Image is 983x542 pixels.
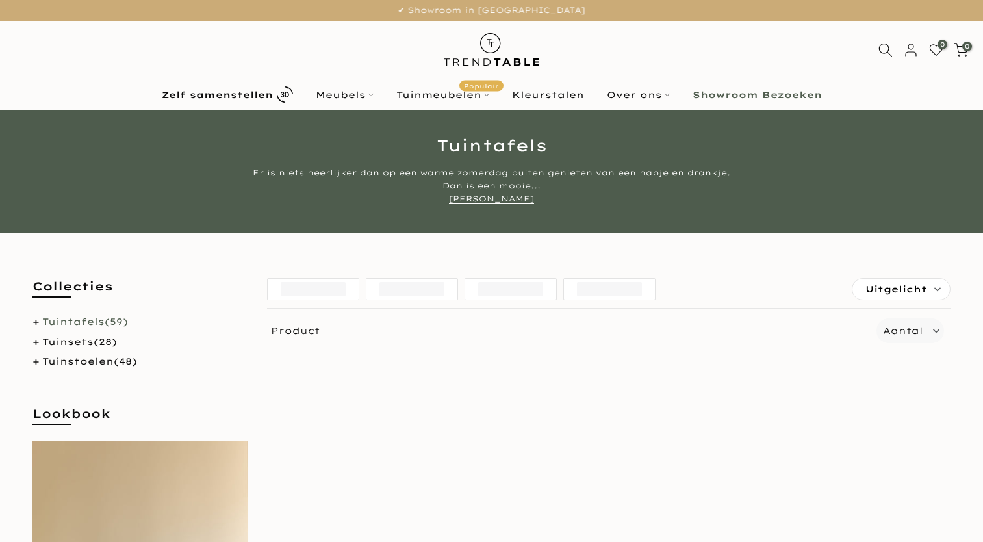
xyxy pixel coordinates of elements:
[150,83,304,106] a: Zelf samenstellen
[865,279,927,300] span: Uitgelicht
[42,336,117,348] a: Tuinsets(28)
[595,87,681,103] a: Over ons
[954,43,968,57] a: 0
[105,316,128,328] span: (59)
[435,21,548,79] img: trend-table
[94,336,117,348] span: (28)
[42,355,137,367] a: Tuinstoelen(48)
[962,42,972,51] span: 0
[162,90,273,99] b: Zelf samenstellen
[693,90,822,99] b: Showroom Bezoeken
[114,355,137,367] span: (48)
[385,87,500,103] a: TuinmeubelenPopulair
[449,194,534,204] a: [PERSON_NAME]
[32,406,248,435] h5: Lookbook
[938,40,947,49] span: 0
[500,87,595,103] a: Kleurstalen
[459,80,504,91] span: Populair
[262,318,871,343] span: Product
[929,43,943,57] a: 0
[16,3,967,18] p: ✔ Showroom in [GEOGRAPHIC_DATA]
[304,87,385,103] a: Meubels
[112,137,872,153] h1: Tuintafels
[248,166,735,205] div: Er is niets heerlijker dan op een warme zomerdag buiten genieten van een hapje en drankje. Dan is...
[32,278,248,307] h5: Collecties
[42,316,128,328] a: Tuintafels(59)
[852,279,950,300] label: Uitgelicht
[883,323,923,339] label: Aantal
[681,87,833,103] a: Showroom Bezoeken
